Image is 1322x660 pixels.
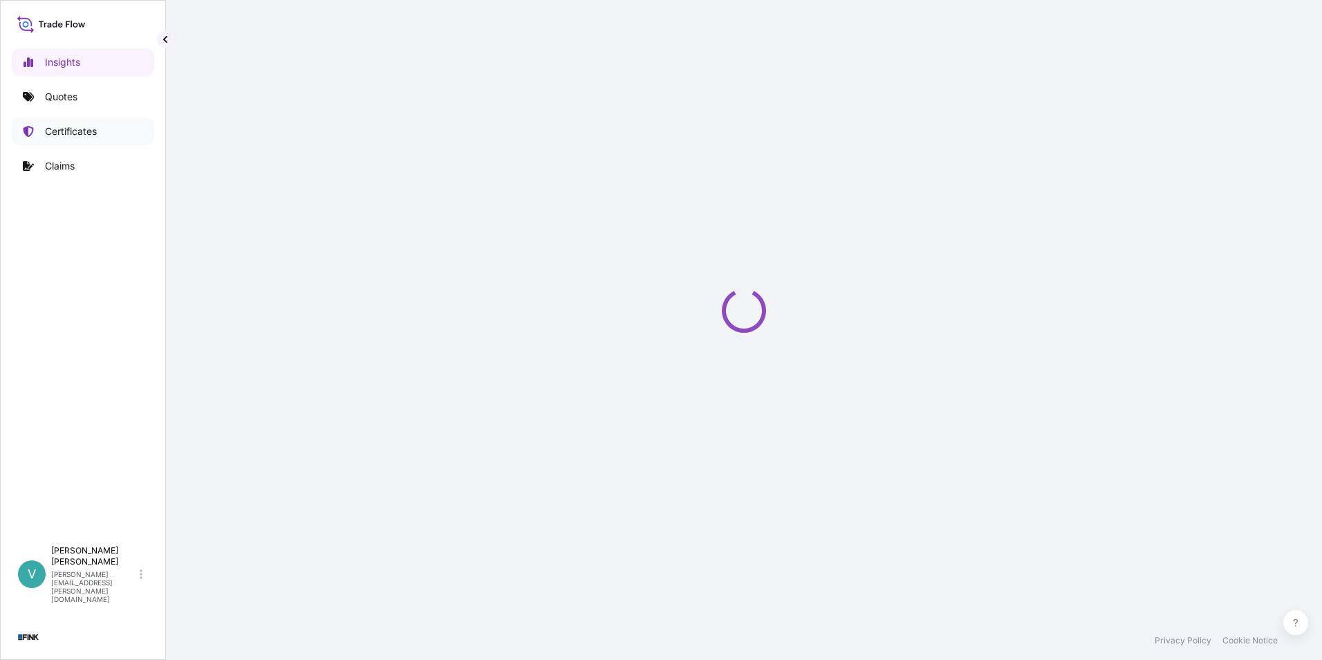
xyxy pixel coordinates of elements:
[51,570,137,603] p: [PERSON_NAME][EMAIL_ADDRESS][PERSON_NAME][DOMAIN_NAME]
[12,83,154,111] a: Quotes
[12,48,154,76] a: Insights
[17,626,39,648] img: organization-logo
[45,55,80,69] p: Insights
[12,152,154,180] a: Claims
[1222,635,1278,646] a: Cookie Notice
[51,545,137,567] p: [PERSON_NAME] [PERSON_NAME]
[1155,635,1211,646] a: Privacy Policy
[45,90,77,104] p: Quotes
[12,118,154,145] a: Certificates
[45,159,75,173] p: Claims
[45,125,97,138] p: Certificates
[28,567,36,581] span: V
